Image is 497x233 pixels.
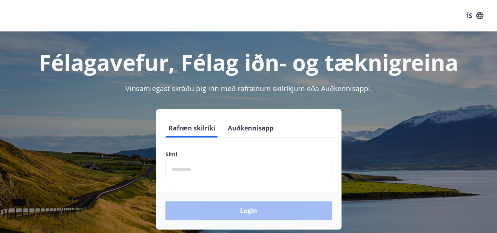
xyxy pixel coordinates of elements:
[9,47,488,77] h1: Félagavefur, Félag iðn- og tæknigreina
[462,9,488,23] button: ÍS
[125,84,372,93] span: Vinsamlegast skráðu þig inn með rafrænum skilríkjum eða Auðkennisappi.
[225,119,277,138] button: Auðkennisapp
[165,119,218,138] button: Rafræn skilríki
[165,150,332,158] label: Sími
